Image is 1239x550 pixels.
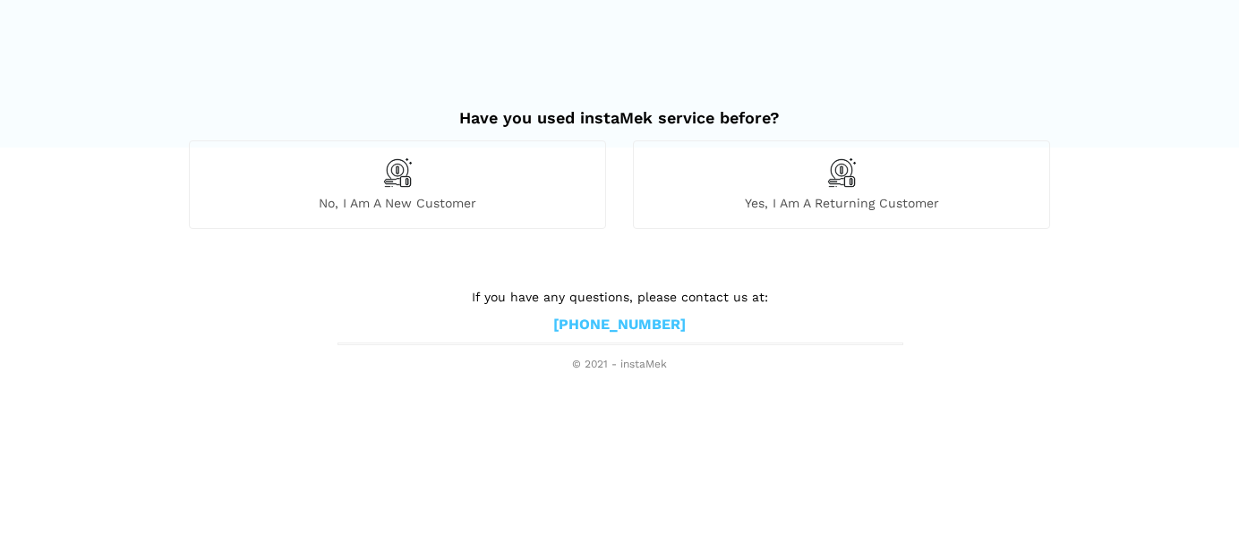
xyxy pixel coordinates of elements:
h2: Have you used instaMek service before? [189,90,1050,128]
a: [PHONE_NUMBER] [553,316,686,334]
span: No, I am a new customer [190,195,605,211]
span: Yes, I am a returning customer [634,195,1049,211]
span: © 2021 - instaMek [338,358,901,372]
p: If you have any questions, please contact us at: [338,287,901,307]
